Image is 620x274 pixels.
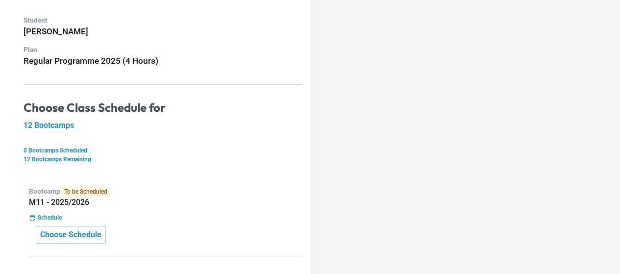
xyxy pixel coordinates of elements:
button: Choose Schedule [36,226,106,244]
p: Choose Schedule [40,229,101,241]
p: Bootcamp [29,186,302,198]
h5: M11 - 2025/2026 [29,198,302,207]
h4: Choose Class Schedule for [24,100,302,115]
p: Plan [24,45,302,55]
p: Schedule [38,213,62,222]
h6: [PERSON_NAME] [24,25,302,38]
p: 12 Bootcamps Remaining [24,155,302,164]
h5: 12 Bootcamps [24,121,302,130]
p: 0 Bootcamps Scheduled [24,146,302,155]
span: To be Scheduled [60,186,111,198]
p: Student [24,15,302,25]
h6: Regular Programme 2025 (4 Hours) [24,54,302,68]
